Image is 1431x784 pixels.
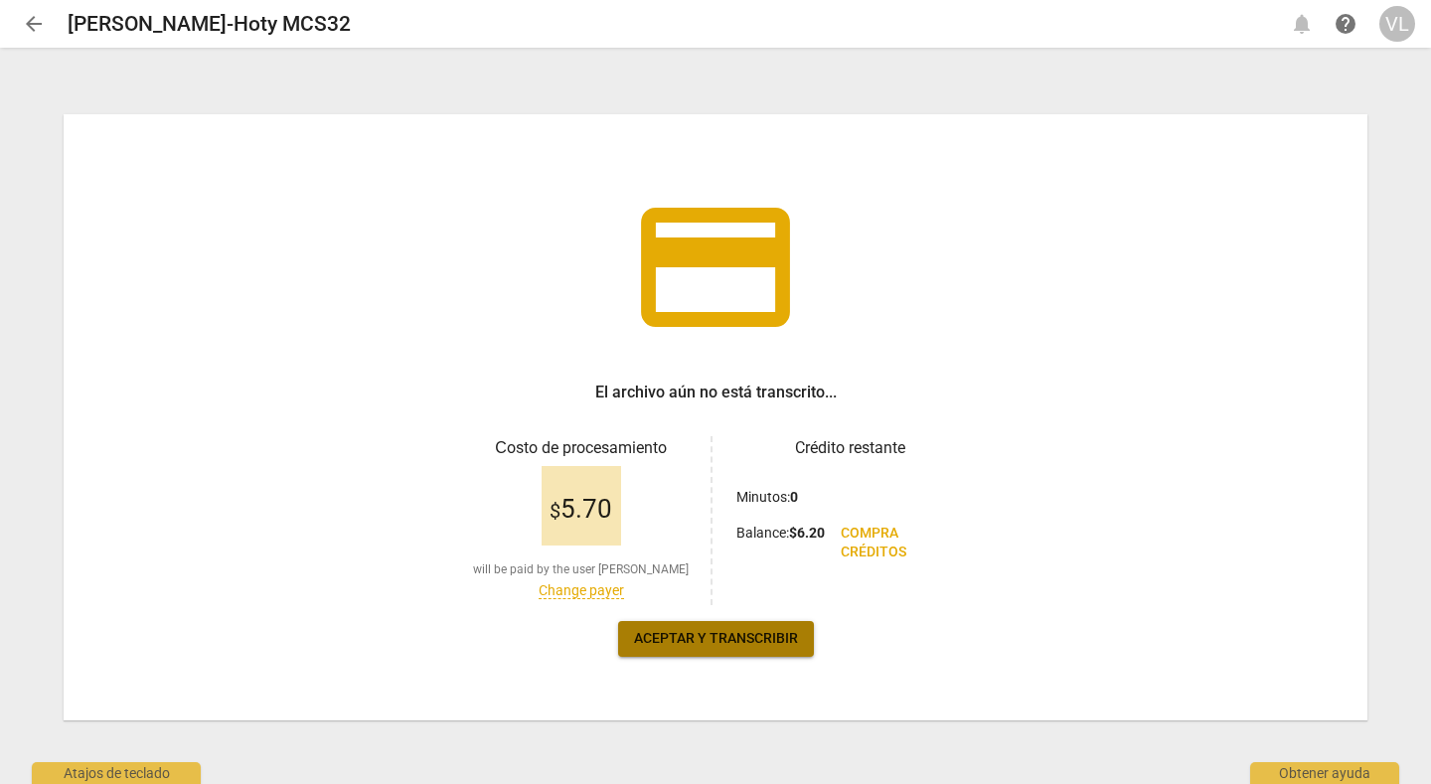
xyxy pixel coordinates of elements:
span: help [1334,12,1357,36]
div: Atajos de teclado [32,762,201,784]
span: arrow_back [22,12,46,36]
h3: Сosto de procesamiento [467,436,695,460]
span: will be paid by the user [PERSON_NAME] [473,561,689,578]
div: Obtener ayuda [1250,762,1399,784]
a: Obtener ayuda [1328,6,1363,42]
span: 5.70 [550,495,612,525]
button: Aceptar y transcribir [618,621,814,657]
h3: Crédito restante [736,436,964,460]
h3: El archivo aún no está transcrito... [595,381,837,404]
h2: [PERSON_NAME]-Hoty MCS32 [68,12,351,37]
b: $ 6.20 [789,525,825,541]
a: Change payer [539,582,624,599]
p: Minutos : [736,487,798,508]
button: VL [1379,6,1415,42]
a: Compra créditos [825,516,964,570]
span: Aceptar y transcribir [634,629,798,649]
span: Compra créditos [841,524,948,562]
span: $ [550,499,560,523]
span: credit_card [626,178,805,357]
p: Balance : [736,523,825,544]
b: 0 [790,489,798,505]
